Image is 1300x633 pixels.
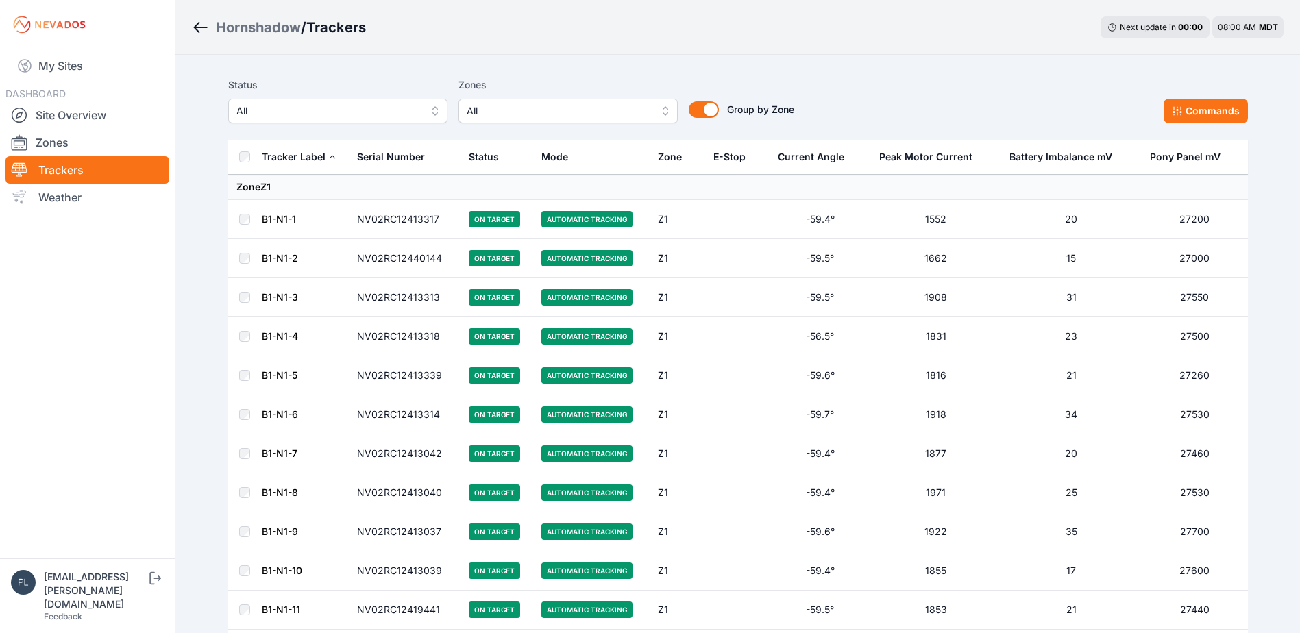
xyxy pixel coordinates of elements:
[778,150,844,164] div: Current Angle
[541,140,579,173] button: Mode
[1142,395,1247,434] td: 27530
[650,278,705,317] td: Z1
[770,239,871,278] td: -59.5°
[1142,512,1247,551] td: 27700
[262,330,298,342] a: B1-N1-4
[262,408,298,420] a: B1-N1-6
[469,406,520,423] span: On Target
[541,367,633,384] span: Automatic Tracking
[349,551,461,591] td: NV02RC12413039
[44,611,82,621] a: Feedback
[770,512,871,551] td: -59.6°
[458,99,678,123] button: All
[228,175,1248,200] td: Zone Z1
[349,239,461,278] td: NV02RC12440144
[349,395,461,434] td: NV02RC12413314
[1142,434,1247,473] td: 27460
[650,434,705,473] td: Z1
[1178,22,1203,33] div: 00 : 00
[357,140,436,173] button: Serial Number
[11,14,88,36] img: Nevados
[650,551,705,591] td: Z1
[713,140,757,173] button: E-Stop
[1142,591,1247,630] td: 27440
[262,564,302,576] a: B1-N1-10
[262,369,297,381] a: B1-N1-5
[871,473,1001,512] td: 1971
[469,211,520,227] span: On Target
[469,367,520,384] span: On Target
[1009,140,1123,173] button: Battery Imbalance mV
[871,551,1001,591] td: 1855
[1150,140,1231,173] button: Pony Panel mV
[1001,551,1142,591] td: 17
[871,239,1001,278] td: 1662
[770,591,871,630] td: -59.5°
[1001,512,1142,551] td: 35
[1218,22,1256,32] span: 08:00 AM
[541,445,633,462] span: Automatic Tracking
[871,395,1001,434] td: 1918
[770,200,871,239] td: -59.4°
[262,140,336,173] button: Tracker Label
[1142,551,1247,591] td: 27600
[458,77,678,93] label: Zones
[1120,22,1176,32] span: Next update in
[11,570,36,595] img: plsmith@sundt.com
[469,289,520,306] span: On Target
[262,150,326,164] div: Tracker Label
[879,140,983,173] button: Peak Motor Current
[770,473,871,512] td: -59.4°
[349,356,461,395] td: NV02RC12413339
[541,289,633,306] span: Automatic Tracking
[1001,239,1142,278] td: 15
[1001,434,1142,473] td: 20
[1001,200,1142,239] td: 20
[541,328,633,345] span: Automatic Tracking
[1150,150,1221,164] div: Pony Panel mV
[770,278,871,317] td: -59.5°
[770,395,871,434] td: -59.7°
[1009,150,1112,164] div: Battery Imbalance mV
[1164,99,1248,123] button: Commands
[262,252,298,264] a: B1-N1-2
[658,150,682,164] div: Zone
[5,101,169,129] a: Site Overview
[5,129,169,156] a: Zones
[541,150,568,164] div: Mode
[770,317,871,356] td: -56.5°
[770,356,871,395] td: -59.6°
[349,200,461,239] td: NV02RC12413317
[469,523,520,540] span: On Target
[1001,278,1142,317] td: 31
[216,18,301,37] a: Hornshadow
[469,484,520,501] span: On Target
[650,395,705,434] td: Z1
[469,601,520,618] span: On Target
[879,150,972,164] div: Peak Motor Current
[5,88,66,99] span: DASHBOARD
[5,184,169,211] a: Weather
[1001,317,1142,356] td: 23
[349,434,461,473] td: NV02RC12413042
[871,591,1001,630] td: 1853
[1142,200,1247,239] td: 27200
[713,150,746,164] div: E-Stop
[1001,473,1142,512] td: 25
[541,211,633,227] span: Automatic Tracking
[262,213,296,225] a: B1-N1-1
[650,239,705,278] td: Z1
[349,512,461,551] td: NV02RC12413037
[1142,317,1247,356] td: 27500
[871,512,1001,551] td: 1922
[262,525,298,537] a: B1-N1-9
[228,77,447,93] label: Status
[770,434,871,473] td: -59.4°
[357,150,425,164] div: Serial Number
[1142,239,1247,278] td: 27000
[770,551,871,591] td: -59.4°
[349,317,461,356] td: NV02RC12413318
[469,140,510,173] button: Status
[871,434,1001,473] td: 1877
